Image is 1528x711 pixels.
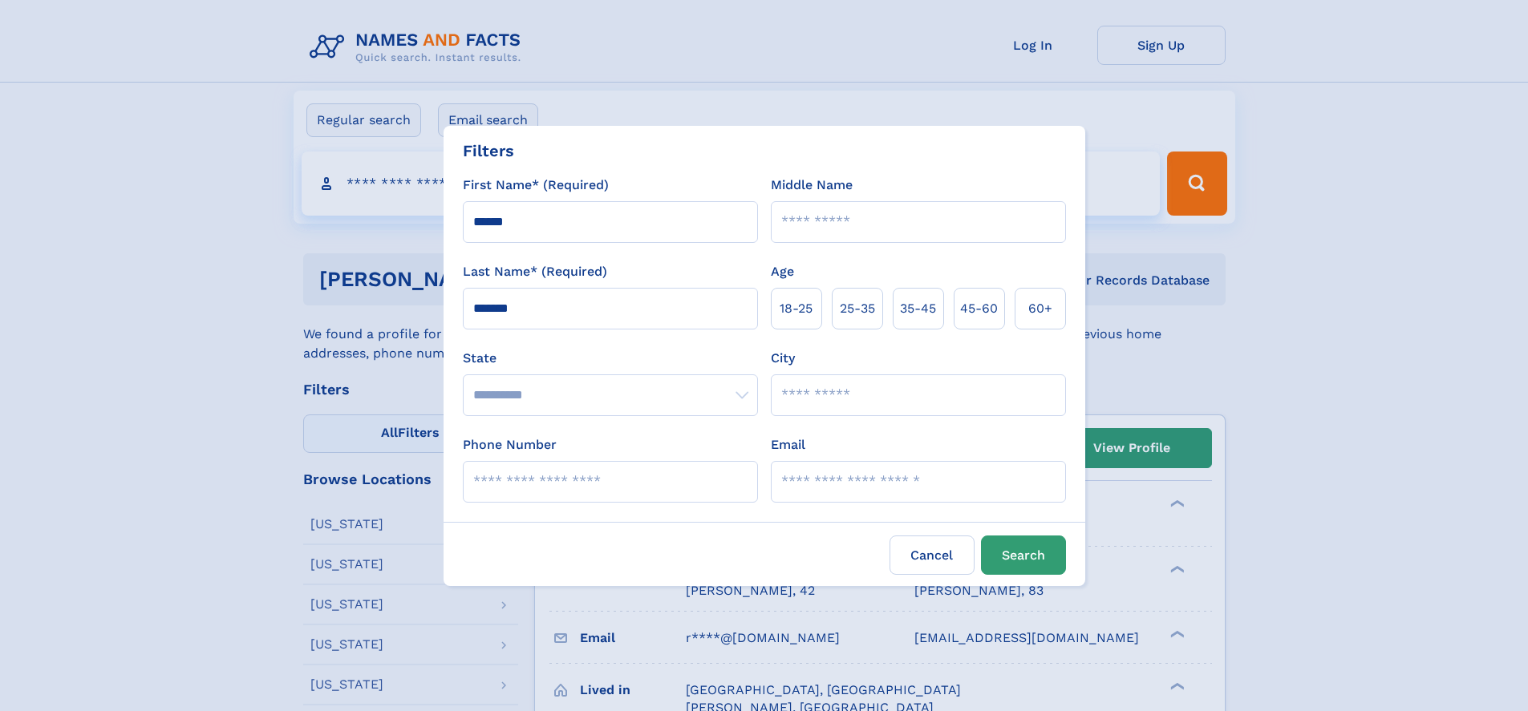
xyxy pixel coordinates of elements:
label: Email [771,435,805,454]
label: Last Name* (Required) [463,262,607,281]
label: Middle Name [771,176,853,195]
span: 35‑45 [900,299,936,318]
label: State [463,349,758,368]
span: 25‑35 [840,299,875,318]
label: First Name* (Required) [463,176,609,195]
span: 60+ [1028,299,1052,318]
label: Cancel [890,535,975,575]
span: 45‑60 [960,299,998,318]
div: Filters [463,139,514,163]
span: 18‑25 [780,299,813,318]
button: Search [981,535,1066,575]
label: Age [771,262,794,281]
label: Phone Number [463,435,557,454]
label: City [771,349,795,368]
